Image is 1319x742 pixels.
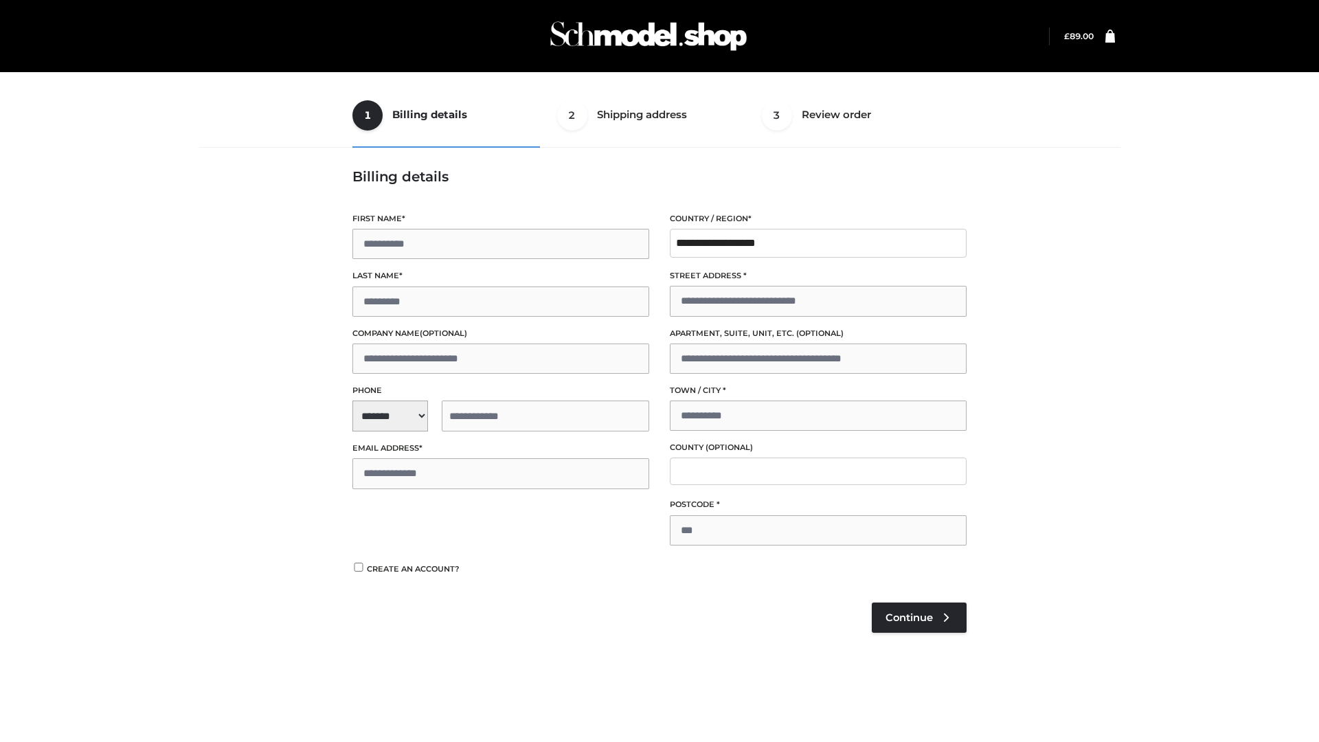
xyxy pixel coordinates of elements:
[1064,31,1094,41] a: £89.00
[352,168,967,185] h3: Billing details
[352,212,649,225] label: First name
[352,442,649,455] label: Email address
[796,328,844,338] span: (optional)
[1064,31,1094,41] bdi: 89.00
[872,603,967,633] a: Continue
[352,269,649,282] label: Last name
[352,327,649,340] label: Company name
[670,441,967,454] label: County
[352,384,649,397] label: Phone
[367,564,460,574] span: Create an account?
[352,563,365,572] input: Create an account?
[670,327,967,340] label: Apartment, suite, unit, etc.
[670,269,967,282] label: Street address
[670,212,967,225] label: Country / Region
[1064,31,1070,41] span: £
[886,611,933,624] span: Continue
[420,328,467,338] span: (optional)
[545,9,752,63] img: Schmodel Admin 964
[670,498,967,511] label: Postcode
[706,442,753,452] span: (optional)
[670,384,967,397] label: Town / City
